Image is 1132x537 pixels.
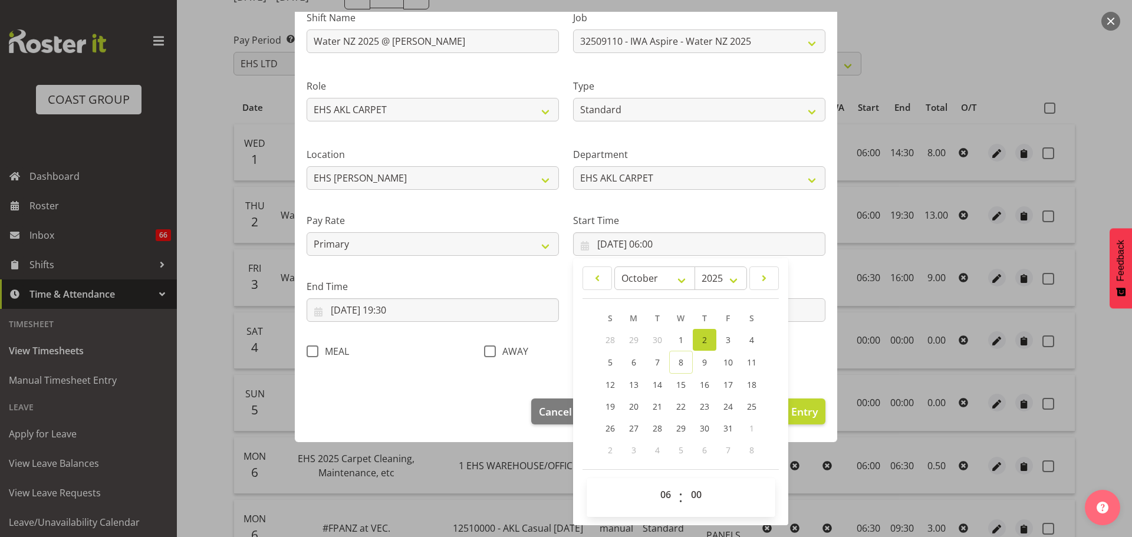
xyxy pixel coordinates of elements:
[702,312,707,324] span: T
[307,213,559,228] label: Pay Rate
[598,374,622,396] a: 12
[700,401,709,412] span: 23
[629,423,639,434] span: 27
[749,423,754,434] span: 1
[749,444,754,456] span: 8
[723,379,733,390] span: 17
[629,401,639,412] span: 20
[631,357,636,368] span: 6
[700,423,709,434] span: 30
[676,423,686,434] span: 29
[653,423,662,434] span: 28
[747,379,756,390] span: 18
[700,379,709,390] span: 16
[749,312,754,324] span: S
[646,417,669,439] a: 28
[573,11,825,25] label: Job
[608,357,613,368] span: 5
[693,396,716,417] a: 23
[716,329,740,351] a: 3
[716,417,740,439] a: 31
[307,11,559,25] label: Shift Name
[606,423,615,434] span: 26
[693,351,716,374] a: 9
[693,374,716,396] a: 16
[608,312,613,324] span: S
[629,379,639,390] span: 13
[655,357,660,368] span: 7
[655,312,660,324] span: T
[749,334,754,345] span: 4
[740,329,764,351] a: 4
[740,396,764,417] a: 25
[726,334,730,345] span: 3
[653,401,662,412] span: 21
[573,79,825,93] label: Type
[679,444,683,456] span: 5
[318,345,349,357] span: MEAL
[723,401,733,412] span: 24
[307,279,559,294] label: End Time
[726,444,730,456] span: 7
[679,483,683,512] span: :
[573,213,825,228] label: Start Time
[679,334,683,345] span: 1
[747,357,756,368] span: 11
[726,312,730,324] span: F
[679,357,683,368] span: 8
[655,444,660,456] span: 4
[669,417,693,439] a: 29
[307,79,559,93] label: Role
[608,444,613,456] span: 2
[622,396,646,417] a: 20
[653,334,662,345] span: 30
[573,147,825,162] label: Department
[752,404,818,419] span: Update Entry
[646,374,669,396] a: 14
[307,298,559,322] input: Click to select...
[669,329,693,351] a: 1
[669,351,693,374] a: 8
[653,379,662,390] span: 14
[606,401,615,412] span: 19
[702,357,707,368] span: 9
[676,401,686,412] span: 22
[702,334,707,345] span: 2
[629,334,639,345] span: 29
[702,444,707,456] span: 6
[747,401,756,412] span: 25
[676,379,686,390] span: 15
[539,404,572,419] span: Cancel
[307,147,559,162] label: Location
[646,396,669,417] a: 21
[646,351,669,374] a: 7
[1097,502,1108,513] img: help-xxl-2.png
[716,396,740,417] a: 24
[307,29,559,53] input: Shift Name
[740,351,764,374] a: 11
[677,312,685,324] span: W
[598,396,622,417] a: 19
[1110,228,1132,308] button: Feedback - Show survey
[716,374,740,396] a: 17
[598,417,622,439] a: 26
[723,423,733,434] span: 31
[1115,240,1126,281] span: Feedback
[496,345,528,357] span: AWAY
[606,379,615,390] span: 12
[622,374,646,396] a: 13
[669,374,693,396] a: 15
[531,398,580,424] button: Cancel
[693,329,716,351] a: 2
[606,334,615,345] span: 28
[693,417,716,439] a: 30
[573,232,825,256] input: Click to select...
[716,351,740,374] a: 10
[723,357,733,368] span: 10
[669,396,693,417] a: 22
[598,351,622,374] a: 5
[622,351,646,374] a: 6
[740,374,764,396] a: 18
[622,417,646,439] a: 27
[631,444,636,456] span: 3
